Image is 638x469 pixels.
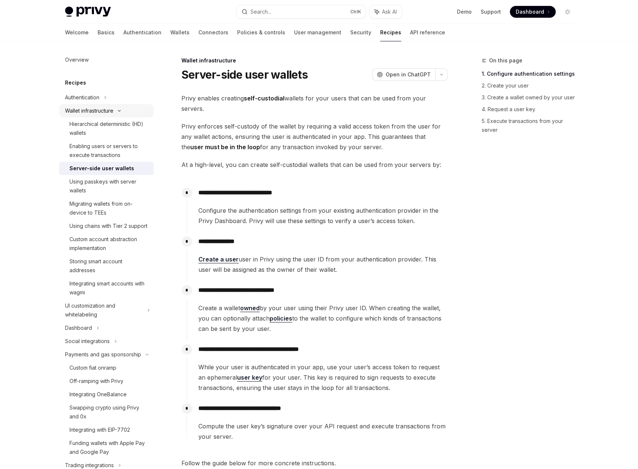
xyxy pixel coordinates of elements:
[69,164,134,173] div: Server-side user wallets
[250,7,271,16] div: Search...
[510,6,556,18] a: Dashboard
[59,277,154,299] a: Integrating smart accounts with wagmi
[59,401,154,423] a: Swapping crypto using Privy and 0x
[69,257,149,275] div: Storing smart account addresses
[489,56,522,65] span: On this page
[181,458,448,468] span: Follow the guide below for more concrete instructions.
[181,68,308,81] h1: Server-side user wallets
[482,80,579,92] a: 2. Create your user
[65,301,143,319] div: UI customization and whitelabeling
[181,57,448,64] div: Wallet infrastructure
[69,390,127,399] div: Integrating OneBalance
[59,175,154,197] a: Using passkeys with server wallets
[482,92,579,103] a: 3. Create a wallet owned by your user
[59,219,154,233] a: Using chains with Tier 2 support
[69,177,149,195] div: Using passkeys with server wallets
[59,140,154,162] a: Enabling users or servers to execute transactions
[65,350,141,359] div: Payments and gas sponsorship
[69,377,123,386] div: Off-ramping with Privy
[59,388,154,401] a: Integrating OneBalance
[59,162,154,175] a: Server-side user wallets
[69,439,149,456] div: Funding wallets with Apple Pay and Google Pay
[69,363,116,372] div: Custom fiat onramp
[69,235,149,253] div: Custom account abstraction implementation
[65,24,89,41] a: Welcome
[190,143,260,151] strong: user must be in the loop
[562,6,573,18] button: Toggle dark mode
[65,93,99,102] div: Authentication
[170,24,190,41] a: Wallets
[59,255,154,277] a: Storing smart account addresses
[59,437,154,459] a: Funding wallets with Apple Pay and Google Pay
[482,103,579,115] a: 4. Request a user key
[69,142,149,160] div: Enabling users or servers to execute transactions
[198,303,447,334] span: Create a wallet by your user using their Privy user ID. When creating the wallet, you can optiona...
[59,53,154,66] a: Overview
[59,374,154,388] a: Off-ramping with Privy
[59,233,154,255] a: Custom account abstraction implementation
[59,361,154,374] a: Custom fiat onramp
[198,254,447,275] span: user in Privy using the user ID from your authentication provider. This user will be assigned as ...
[198,362,447,393] span: While your user is authenticated in your app, use your user’s access token to request an ephemera...
[482,68,579,80] a: 1. Configure authentication settings
[294,24,341,41] a: User management
[69,222,147,230] div: Using chains with Tier 2 support
[244,95,284,102] strong: self-custodial
[237,24,285,41] a: Policies & controls
[372,68,435,81] button: Open in ChatGPT
[270,315,292,322] a: policies
[181,160,448,170] span: At a high-level, you can create self-custodial wallets that can be used from your servers by:
[240,304,260,312] a: owned
[198,205,447,226] span: Configure the authentication settings from your existing authentication provider in the Privy Das...
[59,117,154,140] a: Hierarchical deterministic (HD) wallets
[59,423,154,437] a: Integrating with EIP-7702
[386,71,431,78] span: Open in ChatGPT
[369,5,402,18] button: Ask AI
[65,337,110,346] div: Social integrations
[198,24,228,41] a: Connectors
[65,7,111,17] img: light logo
[65,323,92,332] div: Dashboard
[382,8,397,16] span: Ask AI
[59,197,154,219] a: Migrating wallets from on-device to TEEs
[123,24,161,41] a: Authentication
[410,24,445,41] a: API reference
[350,9,361,15] span: Ctrl K
[69,199,149,217] div: Migrating wallets from on-device to TEEs
[65,55,89,64] div: Overview
[65,78,86,87] h5: Recipes
[516,8,544,16] span: Dashboard
[198,256,239,263] a: Create a user
[237,374,262,381] a: user key
[481,8,501,16] a: Support
[350,24,371,41] a: Security
[482,115,579,136] a: 5. Execute transactions from your server
[181,93,448,114] span: Privy enables creating wallets for your users that can be used from your servers.
[98,24,115,41] a: Basics
[69,403,149,421] div: Swapping crypto using Privy and 0x
[69,279,149,297] div: Integrating smart accounts with wagmi
[457,8,472,16] a: Demo
[65,106,113,115] div: Wallet infrastructure
[380,24,401,41] a: Recipes
[181,121,448,152] span: Privy enforces self-custody of the wallet by requiring a valid access token from the user for any...
[69,425,130,434] div: Integrating with EIP-7702
[198,421,447,442] span: Compute the user key’s signature over your API request and execute transactions from your server.
[69,120,149,137] div: Hierarchical deterministic (HD) wallets
[236,5,366,18] button: Search...CtrlK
